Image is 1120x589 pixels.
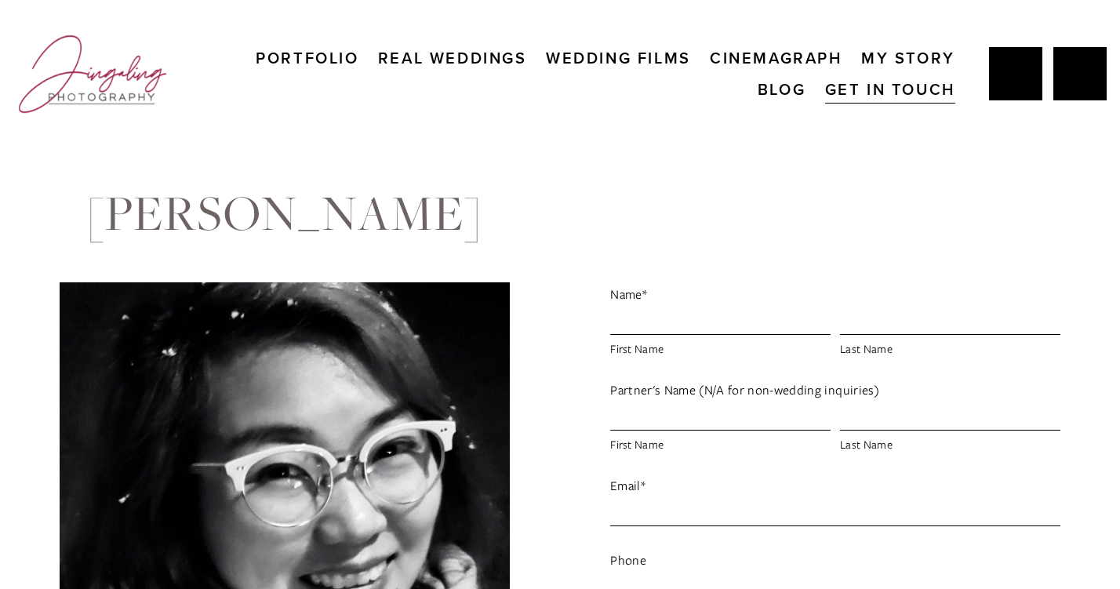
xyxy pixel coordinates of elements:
[840,434,1060,456] span: Last Name
[610,338,831,360] span: First Name
[610,407,831,431] input: First Name
[710,42,842,74] a: Cinemagraph
[256,42,358,74] a: Portfolio
[610,434,831,456] span: First Name
[610,378,879,402] legend: Partner's Name (N/A for non-wedding inquiries)
[758,74,805,105] a: Blog
[610,282,647,307] legend: Name
[861,42,955,74] a: My Story
[989,47,1042,100] a: Jing Yang
[840,407,1060,431] input: Last Name
[840,338,1060,360] span: Last Name
[1053,47,1107,100] a: Instagram
[610,474,1060,498] label: Email
[610,311,831,335] input: First Name
[378,42,527,74] a: Real Weddings
[825,74,955,105] a: Get In Touch
[610,548,646,573] legend: Phone
[546,42,691,74] a: Wedding Films
[13,184,555,242] h1: [PERSON_NAME]
[840,311,1060,335] input: Last Name
[13,28,172,120] img: Jingaling Photography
